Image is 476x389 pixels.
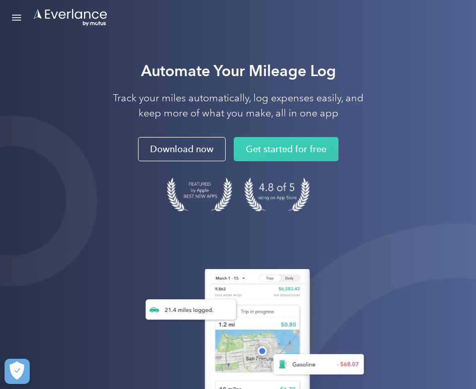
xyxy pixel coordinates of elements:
[244,177,310,211] img: 4.9 out of 5 stars on the app store
[33,8,108,27] a: Go to homepage
[234,137,338,161] a: Get started for free
[5,359,30,384] button: Cookies Settings
[8,8,25,27] a: Open Menu
[112,91,364,121] p: Track your miles automatically, log expenses easily, and keep more of what you make, all in one app
[138,137,226,161] a: Download now
[141,61,335,80] strong: Automate Your Mileage Log
[167,177,232,211] img: Badge for Featured by Apple Best New Apps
